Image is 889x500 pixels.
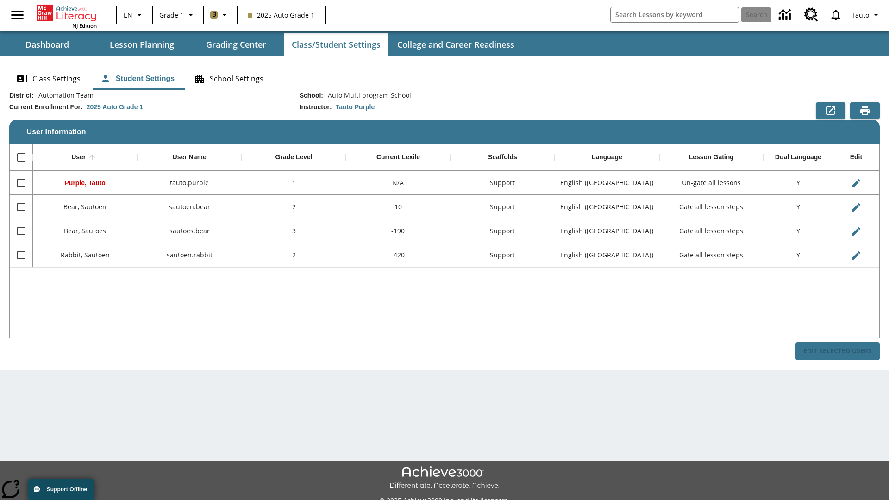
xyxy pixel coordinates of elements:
h2: Current Enrollment For : [9,103,83,111]
div: sautoes.bear [137,219,241,243]
div: Support [451,243,555,267]
div: Home [37,3,97,29]
button: Dashboard [1,33,94,56]
button: College and Career Readiness [390,33,522,56]
button: Grading Center [190,33,282,56]
input: search field [611,7,739,22]
div: Language [592,153,622,162]
a: Home [37,4,97,22]
div: -420 [346,243,450,267]
button: Export to CSV [816,102,845,119]
div: Y [764,219,833,243]
div: 3 [242,219,346,243]
div: User Information [9,91,880,361]
button: Language: EN, Select a language [119,6,149,23]
div: tauto.purple [137,171,241,195]
div: Class/Student Settings [9,68,880,90]
div: 1 [242,171,346,195]
a: Resource Center, Will open in new tab [799,2,824,27]
div: English (US) [555,195,659,219]
button: Lesson Planning [95,33,188,56]
span: Rabbit, Sautoen [61,250,110,259]
span: Bear, Sautoes [64,226,106,235]
div: 2 [242,195,346,219]
button: Class Settings [9,68,88,90]
div: Tauto Purple [336,102,375,112]
h2: School : [300,92,323,100]
div: Gate all lesson steps [659,243,764,267]
button: Edit User [847,198,865,217]
img: Achieve3000 Differentiate Accelerate Achieve [389,466,500,490]
span: Purple, Tauto [65,179,106,187]
button: Edit User [847,174,865,193]
div: 10 [346,195,450,219]
span: NJ Edition [72,22,97,29]
span: Grade 1 [159,10,184,20]
div: English (US) [555,243,659,267]
div: Support [451,219,555,243]
div: Dual Language [775,153,821,162]
button: Grade: Grade 1, Select a grade [156,6,200,23]
div: 2025 Auto Grade 1 [87,102,143,112]
span: Support Offline [47,486,87,493]
button: Print Preview [850,102,880,119]
div: sautoen.bear [137,195,241,219]
a: Notifications [824,3,848,27]
button: School Settings [187,68,271,90]
button: Support Offline [28,479,94,500]
span: Bear, Sautoen [63,202,106,211]
button: Class/Student Settings [284,33,388,56]
div: Y [764,195,833,219]
div: Edit [850,153,862,162]
div: Scaffolds [488,153,517,162]
button: Open side menu [4,1,31,29]
div: Gate all lesson steps [659,219,764,243]
h2: District : [9,92,34,100]
h2: Instructor : [300,103,332,111]
button: Boost Class color is light brown. Change class color [207,6,234,23]
div: User [71,153,86,162]
span: Automation Team [34,91,94,100]
button: Edit User [847,222,865,241]
div: Y [764,171,833,195]
span: 2025 Auto Grade 1 [248,10,314,20]
div: English (US) [555,219,659,243]
div: sautoen.rabbit [137,243,241,267]
span: Auto Multi program School [323,91,411,100]
div: -190 [346,219,450,243]
div: 2 [242,243,346,267]
span: Tauto [851,10,869,20]
button: Student Settings [93,68,182,90]
div: Support [451,171,555,195]
div: Support [451,195,555,219]
div: Current Lexile [376,153,420,162]
span: User Information [27,128,86,136]
a: Data Center [773,2,799,28]
div: Y [764,243,833,267]
div: Grade Level [275,153,312,162]
div: Gate all lesson steps [659,195,764,219]
span: B [212,9,216,20]
button: Edit User [847,246,865,265]
div: Lesson Gating [689,153,734,162]
button: Profile/Settings [848,6,885,23]
div: English (US) [555,171,659,195]
div: User Name [173,153,207,162]
div: N/A [346,171,450,195]
span: EN [124,10,132,20]
div: Un-gate all lessons [659,171,764,195]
